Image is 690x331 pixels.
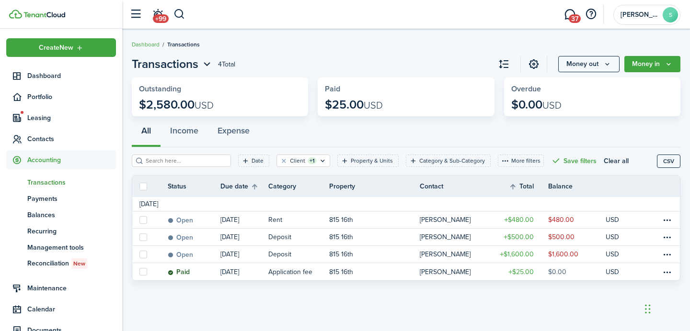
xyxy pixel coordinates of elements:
span: Stevie [621,11,659,18]
a: [DATE] [220,229,268,245]
a: Balances [6,207,116,223]
accounting-header-page-nav: Transactions [132,55,213,73]
th: Sort [220,181,268,192]
table-info-title: Deposit [268,232,291,242]
p: 815 16th [329,215,353,225]
widget-stats-title: Overdue [511,85,673,93]
p: $0.00 [511,98,562,111]
span: Payments [27,194,116,204]
a: 815 16th [329,263,420,280]
button: Open menu [624,56,680,72]
a: Deposit [268,246,329,263]
th: Property [329,181,420,191]
filter-tag-label: Date [252,156,264,165]
a: Payments [6,190,116,207]
filter-tag: Open filter [276,154,330,167]
a: Dashboard [6,66,116,85]
table-info-title: Application fee [268,267,312,277]
button: Open menu [6,38,116,57]
span: Accounting [27,155,116,165]
a: USD [606,211,632,228]
table-profile-info-text: [PERSON_NAME] [420,233,471,241]
button: Income [161,119,208,147]
td: [DATE] [132,199,165,209]
a: USD [606,229,632,245]
table-info-title: Rent [268,215,282,225]
a: 815 16th [329,229,420,245]
a: Dashboard [132,40,160,49]
a: Messaging [561,2,579,27]
button: Open resource center [583,6,599,22]
iframe: Chat Widget [642,285,690,331]
table-amount-title: $480.00 [504,215,534,225]
avatar-text: S [663,7,678,22]
button: Money out [558,56,620,72]
a: Application fee [268,263,329,280]
widget-stats-title: Outstanding [139,85,301,93]
table-profile-info-text: [PERSON_NAME] [420,268,471,276]
p: [DATE] [220,249,239,259]
div: Drag [645,295,651,323]
span: Dashboard [27,71,116,81]
button: Open menu [558,56,620,72]
filter-tag: Open filter [238,154,269,167]
span: Calendar [27,304,116,314]
status: Open [168,251,193,259]
table-amount-description: $480.00 [548,215,574,225]
button: Expense [208,119,259,147]
span: USD [542,98,562,112]
span: Transactions [167,40,200,49]
span: Management tools [27,243,116,253]
p: USD [606,249,619,259]
table-amount-description: $0.00 [548,267,566,277]
span: Transactions [132,55,198,73]
table-amount-title: $1,600.00 [500,249,534,259]
a: USD [606,246,632,263]
span: USD [364,98,383,112]
span: Balances [27,210,116,220]
a: Deposit [268,229,329,245]
table-amount-title: $25.00 [508,267,534,277]
a: $500.00 [491,229,548,245]
span: Reconciliation [27,258,116,269]
input: Search here... [143,156,228,165]
p: 815 16th [329,249,353,259]
p: $2,580.00 [139,98,214,111]
span: Leasing [27,113,116,123]
a: Open [168,229,220,245]
a: 815 16th [329,246,420,263]
span: Create New [39,44,73,51]
p: 815 16th [329,232,353,242]
p: $25.00 [325,98,383,111]
span: Transactions [27,177,116,188]
img: TenantCloud [9,10,22,19]
status: Paid [168,268,190,276]
a: $480.00 [491,211,548,228]
table-amount-description: $500.00 [548,232,575,242]
widget-stats-title: Paid [325,85,487,93]
span: New [73,259,85,268]
p: USD [606,232,619,242]
table-profile-info-text: [PERSON_NAME] [420,216,471,224]
filter-tag-counter: +1 [308,157,317,164]
span: USD [195,98,214,112]
button: Open sidebar [126,5,145,23]
span: Contacts [27,134,116,144]
header-page-total: 4 Total [218,59,235,69]
a: ReconciliationNew [6,255,116,272]
button: Clear filter [280,157,288,165]
table-amount-description: $1,600.00 [548,249,578,259]
th: Sort [509,181,548,192]
a: Rent [268,211,329,228]
p: USD [606,267,619,277]
a: $500.00 [548,229,606,245]
th: Category [268,181,329,191]
button: Open menu [132,55,213,73]
span: 37 [569,14,581,23]
table-profile-info-text: [PERSON_NAME] [420,251,471,258]
a: $1,600.00 [491,246,548,263]
span: Recurring [27,226,116,236]
a: Management tools [6,239,116,255]
a: $1,600.00 [548,246,606,263]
